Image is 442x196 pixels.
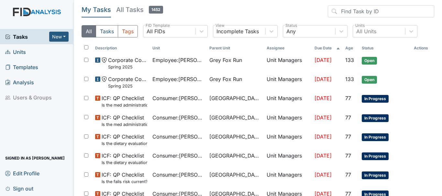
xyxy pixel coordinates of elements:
td: Unit Managers [264,73,312,92]
div: Type filter [82,25,138,37]
th: Toggle SortBy [343,43,359,54]
span: In Progress [362,95,389,103]
span: ICF: QP Checklist Is the dietary evaluation current? (document the date in the comment section) [102,152,147,166]
div: All Units [356,27,376,35]
span: Grey Fox Run [209,75,242,83]
td: Unit Managers [264,92,312,111]
td: Unit Managers [264,54,312,73]
span: [DATE] [315,76,332,82]
td: Unit Managers [264,130,312,149]
small: Is the dietary evaluation current? (document the date in the comment section) [102,140,147,147]
span: 133 [345,76,354,82]
small: Is the med administration assessment current? (document the date in the comment section) [102,121,147,128]
th: Toggle SortBy [150,43,207,54]
span: [GEOGRAPHIC_DATA] [209,133,261,140]
span: [GEOGRAPHIC_DATA] [209,94,261,102]
span: Edit Profile [5,168,39,178]
span: [GEOGRAPHIC_DATA] [209,171,261,179]
small: Is the med administration assessment current? (document the date in the comment section) [102,102,147,108]
span: ICF: QP Checklist Is the med administration assessment current? (document the date in the comment... [102,94,147,108]
div: All FIDs [147,27,165,35]
span: [GEOGRAPHIC_DATA] [209,114,261,121]
span: 77 [345,133,351,140]
th: Toggle SortBy [207,43,264,54]
span: Open [362,76,377,84]
span: Employee : [PERSON_NAME] [152,56,204,64]
small: Spring 2025 [108,64,147,70]
td: Unit Managers [264,111,312,130]
span: Corporate Compliance Spring 2025 [108,75,147,89]
th: Toggle SortBy [93,43,150,54]
span: 133 [345,57,354,63]
span: Consumer : [PERSON_NAME][GEOGRAPHIC_DATA] [152,114,204,121]
span: Sign out [5,183,33,193]
span: 1452 [149,6,163,14]
button: Tasks [96,25,118,37]
span: ICF: QP Checklist Is the falls risk current? (document the date in the comment section) [102,171,147,185]
small: Is the falls risk current? (document the date in the comment section) [102,179,147,185]
th: Toggle SortBy [312,43,343,54]
th: Actions [411,43,434,54]
td: Unit Managers [264,149,312,168]
span: Consumer : [PERSON_NAME] [152,152,204,160]
span: In Progress [362,152,389,160]
span: In Progress [362,133,389,141]
span: Consumer : [PERSON_NAME] [152,94,204,102]
span: [DATE] [315,152,332,159]
span: [DATE] [315,95,332,101]
span: 77 [345,152,351,159]
div: Incomplete Tasks [216,27,259,35]
span: 77 [345,171,351,178]
span: Templates [5,62,38,72]
span: Signed in as [PERSON_NAME] [5,153,65,163]
input: Find Task by ID [328,5,434,17]
span: In Progress [362,114,389,122]
span: ICF: QP Checklist Is the med administration assessment current? (document the date in the comment... [102,114,147,128]
small: Is the dietary evaluation current? (document the date in the comment section) [102,160,147,166]
button: New [49,32,69,42]
button: All [82,25,96,37]
a: Tasks [5,33,49,41]
td: Unit Managers [264,168,312,187]
th: Assignee [264,43,312,54]
span: [DATE] [315,114,332,121]
span: Units [5,47,26,57]
span: In Progress [362,171,389,179]
span: Grey Fox Run [209,56,242,64]
span: 77 [345,114,351,121]
span: ICF: QP Checklist Is the dietary evaluation current? (document the date in the comment section) [102,133,147,147]
th: Toggle SortBy [359,43,411,54]
span: Corporate Compliance Spring 2025 [108,56,147,70]
span: Analysis [5,77,34,87]
span: [GEOGRAPHIC_DATA] [209,152,261,160]
small: Spring 2025 [108,83,147,89]
span: Consumer : [PERSON_NAME] [152,171,204,179]
button: Tags [118,25,138,37]
span: [DATE] [315,133,332,140]
h5: My Tasks [82,5,111,14]
span: Consumer : [PERSON_NAME] [152,133,204,140]
h5: All Tasks [116,5,163,14]
span: [DATE] [315,57,332,63]
span: Employee : [PERSON_NAME][GEOGRAPHIC_DATA] [152,75,204,83]
span: 77 [345,95,351,101]
span: [DATE] [315,171,332,178]
div: Any [286,27,296,35]
span: Open [362,57,377,65]
input: Toggle All Rows Selected [84,45,88,49]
